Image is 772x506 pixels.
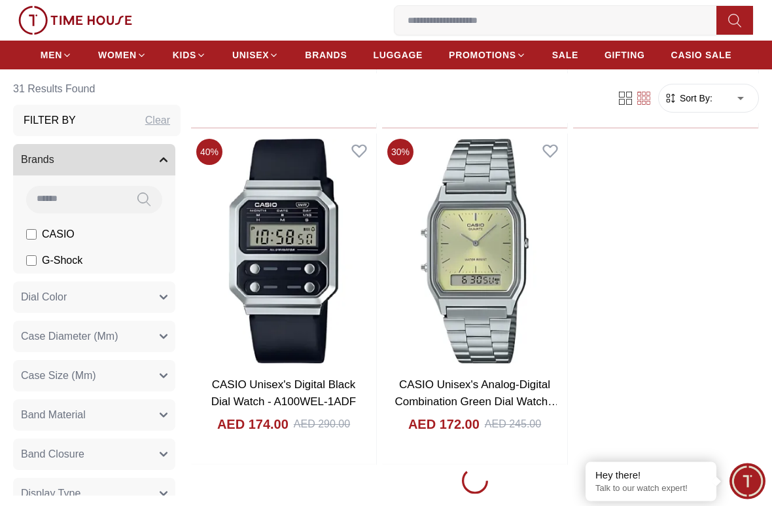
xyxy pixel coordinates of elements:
[173,48,196,62] span: KIDS
[387,139,413,166] span: 30 %
[21,152,54,168] span: Brands
[552,48,578,62] span: SALE
[232,48,269,62] span: UNISEX
[21,407,86,423] span: Band Material
[13,321,175,352] button: Case Diameter (Mm)
[18,6,132,35] img: ...
[485,417,541,433] div: AED 245.00
[671,43,732,67] a: CASIO SALE
[373,43,423,67] a: LUGGAGE
[173,43,206,67] a: KIDS
[13,73,181,105] h6: 31 Results Found
[382,134,567,370] img: CASIO Unisex's Analog-Digital Combination Green Dial Watch - AQ-230A-9AMQYDF
[42,253,82,268] span: G-Shock
[729,463,765,499] div: Chat Widget
[145,113,170,128] div: Clear
[232,43,279,67] a: UNISEX
[211,379,356,408] a: CASIO Unisex's Digital Black Dial Watch - A100WEL-1ADF
[41,48,62,62] span: MEN
[449,43,526,67] a: PROMOTIONS
[98,48,137,62] span: WOMEN
[13,281,175,313] button: Dial Color
[449,48,516,62] span: PROMOTIONS
[196,139,222,166] span: 40 %
[671,48,732,62] span: CASIO SALE
[21,446,84,462] span: Band Closure
[21,329,118,344] span: Case Diameter (Mm)
[373,48,423,62] span: LUGGAGE
[305,48,347,62] span: BRANDS
[664,92,712,105] button: Sort By:
[595,469,707,482] div: Hey there!
[42,226,75,242] span: CASIO
[395,379,559,425] a: CASIO Unisex's Analog-Digital Combination Green Dial Watch - AQ-230A-9AMQYDF
[98,43,147,67] a: WOMEN
[21,486,80,501] span: Display Type
[24,113,76,128] h3: Filter By
[41,43,72,67] a: MEN
[13,399,175,431] button: Band Material
[13,144,175,175] button: Brands
[595,483,707,494] p: Talk to our watch expert!
[605,48,645,62] span: GIFTING
[408,416,480,434] h4: AED 172.00
[552,43,578,67] a: SALE
[294,417,350,433] div: AED 290.00
[305,43,347,67] a: BRANDS
[191,134,376,370] img: CASIO Unisex's Digital Black Dial Watch - A100WEL-1ADF
[21,289,67,305] span: Dial Color
[13,439,175,470] button: Band Closure
[21,368,96,384] span: Case Size (Mm)
[26,255,37,266] input: G-Shock
[13,360,175,391] button: Case Size (Mm)
[605,43,645,67] a: GIFTING
[26,229,37,240] input: CASIO
[217,416,289,434] h4: AED 174.00
[677,92,712,105] span: Sort By:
